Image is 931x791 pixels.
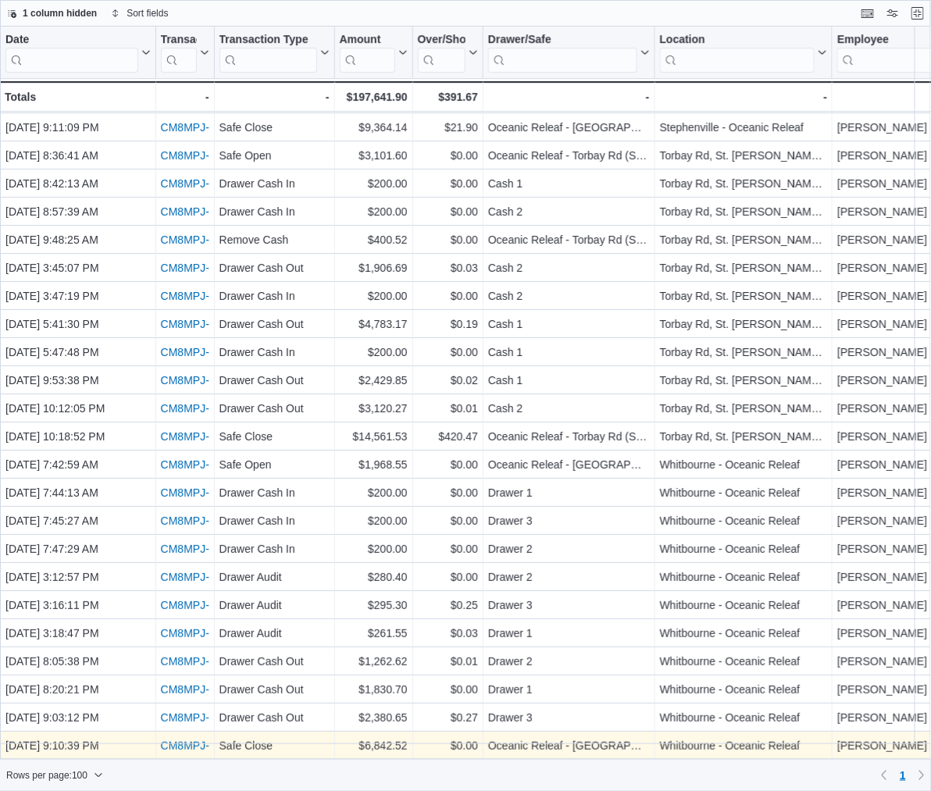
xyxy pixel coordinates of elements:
div: Whitbourne - Oceanic Releaf [660,455,828,474]
div: Whitbourne - Oceanic Releaf [660,540,828,558]
a: CM8MPJ-78208 [161,571,240,583]
a: CM8MPJ-78246 [161,402,240,415]
div: $200.00 [340,174,408,193]
button: Exit fullscreen [908,4,927,23]
div: Drawer Cash Out [219,708,330,727]
div: Oceanic Releaf - Torbay Rd (St. [PERSON_NAME]'s) [488,230,650,249]
div: [DATE] 8:05:38 PM [5,652,151,671]
div: Cash 2 [488,399,650,418]
button: Amount [340,33,408,73]
div: Drawer Audit [219,568,330,586]
div: [DATE] 8:42:13 AM [5,174,151,193]
div: $0.00 [418,174,478,193]
div: [DATE] 9:53:38 PM [5,371,151,390]
div: Drawer/Safe [488,33,637,48]
div: - [660,87,828,106]
button: Drawer/Safe [488,33,650,73]
div: Torbay Rd, St. [PERSON_NAME]'s - Oceanic Releaf [660,202,828,221]
div: Date [5,33,138,73]
div: Whitbourne - Oceanic Releaf [660,708,828,727]
div: $261.55 [340,624,408,643]
div: $391.67 [418,87,478,106]
div: Drawer Cash Out [219,258,330,277]
div: Safe Close [219,736,330,755]
div: [DATE] 9:03:12 PM [5,708,151,727]
div: Whitbourne - Oceanic Releaf [660,568,828,586]
div: Torbay Rd, St. [PERSON_NAME]'s - Oceanic Releaf [660,399,828,418]
div: [DATE] 5:47:48 PM [5,343,151,362]
div: $420.47 [418,427,478,446]
div: Location [660,33,815,73]
a: CM8MPJ-78214 [161,290,240,302]
div: Transaction Type [219,33,317,48]
div: $0.00 [418,230,478,249]
div: $0.19 [418,315,478,333]
div: $295.30 [340,596,408,615]
div: $2,429.85 [340,371,408,390]
button: Date [5,33,151,73]
nav: Pagination for preceding grid [875,763,931,788]
div: $0.01 [418,399,478,418]
a: CM8MPJ-78219 [161,318,240,330]
div: $0.25 [418,596,478,615]
a: CM8MPJ-78185 [161,177,240,190]
div: $200.00 [340,511,408,530]
div: Drawer Cash In [219,202,330,221]
div: Whitbourne - Oceanic Releaf [660,680,828,699]
div: Transaction # [161,33,197,48]
div: Over/Short [418,33,465,73]
div: Torbay Rd, St. [PERSON_NAME]'s - Oceanic Releaf [660,371,828,390]
div: Torbay Rd, St. [PERSON_NAME]'s - Oceanic Releaf [660,315,828,333]
div: Drawer Cash Out [219,652,330,671]
div: $200.00 [340,483,408,502]
div: Oceanic Releaf - [GEOGRAPHIC_DATA] [488,118,650,137]
div: Transaction # URL [161,33,197,73]
div: Drawer 3 [488,511,650,530]
div: - [488,87,650,106]
button: Display options [883,4,902,23]
div: $3,120.27 [340,399,408,418]
div: Amount [340,33,395,48]
span: Rows per page : 100 [6,769,87,782]
div: Torbay Rd, St. [PERSON_NAME]'s - Oceanic Releaf [660,230,828,249]
div: $0.00 [418,483,478,502]
a: CM8MPJ-78209 [161,599,240,611]
div: Drawer Cash In [219,343,330,362]
div: $1,906.69 [340,258,408,277]
div: [DATE] 5:41:30 PM [5,315,151,333]
div: $1,262.62 [340,652,408,671]
div: Torbay Rd, St. [PERSON_NAME]'s - Oceanic Releaf [660,146,828,165]
div: $0.00 [418,568,478,586]
button: Page 1 of 1 [894,763,912,788]
div: Torbay Rd, St. [PERSON_NAME]'s - Oceanic Releaf [660,258,828,277]
div: Whitbourne - Oceanic Releaf [660,736,828,755]
div: Safe Close [219,118,330,137]
div: $400.52 [340,230,408,249]
div: $0.00 [418,343,478,362]
div: [DATE] 8:36:41 AM [5,146,151,165]
a: CM8MPJ-78220 [161,346,240,358]
button: Sort fields [105,4,174,23]
div: $14,561.53 [340,427,408,446]
div: [DATE] 3:18:47 PM [5,624,151,643]
button: Next page [912,766,931,785]
div: $0.00 [418,287,478,305]
div: $21.90 [418,118,478,137]
div: $0.02 [418,371,478,390]
span: 1 column hidden [23,7,97,20]
div: Cash 2 [488,287,650,305]
span: 1 [900,768,906,783]
a: CM8MPJ-78244 [161,374,240,387]
div: - [219,87,330,106]
div: [DATE] 9:11:09 PM [5,118,151,137]
div: $0.00 [418,202,478,221]
div: Drawer 2 [488,540,650,558]
div: Drawer Cash Out [219,680,330,699]
a: CM8MPJ-78248 [161,430,240,443]
div: [DATE] 3:12:57 PM [5,568,151,586]
a: CM8MPJ-78242 [161,739,240,752]
div: - [161,87,209,106]
ul: Pagination for preceding grid [894,763,912,788]
div: Over/Short [418,33,465,48]
div: $3,101.60 [340,146,408,165]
